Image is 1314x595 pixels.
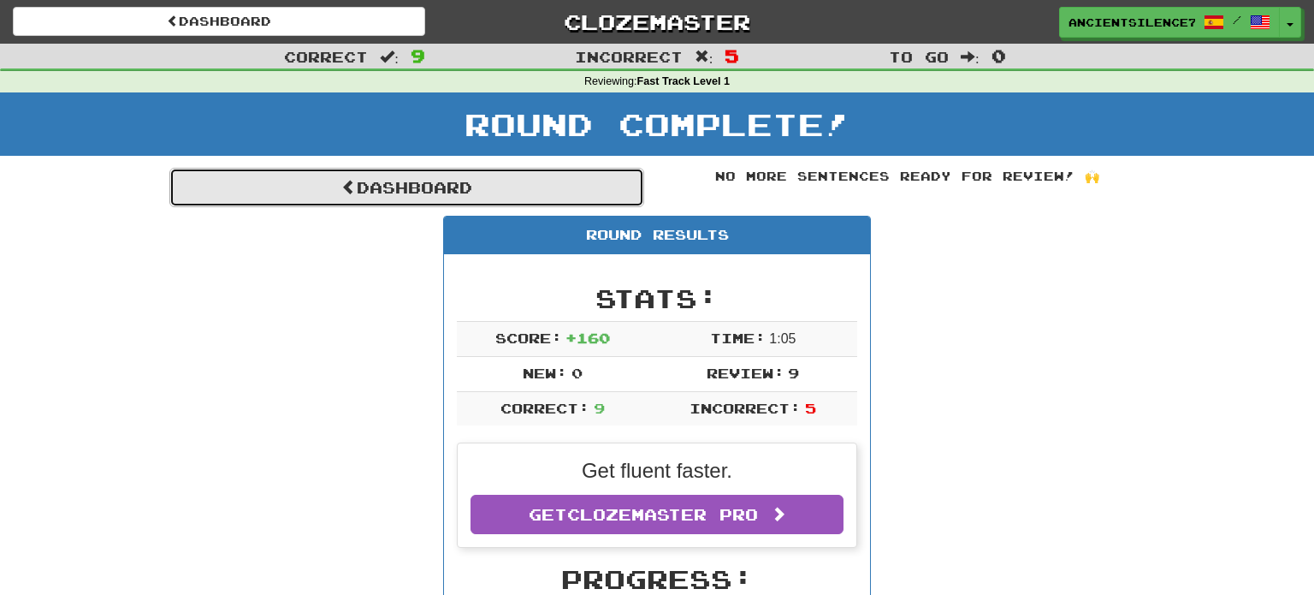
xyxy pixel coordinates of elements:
span: Correct: [500,400,589,416]
span: 9 [788,365,799,381]
span: 9 [594,400,605,416]
a: GetClozemaster Pro [471,495,843,534]
span: 9 [411,45,425,66]
h1: Round Complete! [6,107,1308,141]
span: Incorrect: [690,400,801,416]
a: Clozemaster [451,7,863,37]
h2: Progress: [457,565,857,593]
a: AncientSilence7287 / [1059,7,1280,38]
span: : [695,50,713,64]
span: : [380,50,399,64]
span: To go [889,48,949,65]
span: New: [523,365,567,381]
p: Get fluent faster. [471,456,843,485]
span: AncientSilence7287 [1068,15,1195,30]
span: Clozemaster Pro [567,505,758,524]
span: Incorrect [575,48,683,65]
span: 5 [805,400,816,416]
span: Review: [707,365,784,381]
h2: Stats: [457,284,857,312]
div: Round Results [444,217,870,254]
span: 5 [725,45,739,66]
span: / [1233,14,1241,26]
span: 1 : 0 5 [769,331,796,346]
span: 0 [571,365,583,381]
span: + 160 [565,330,610,346]
a: Dashboard [13,7,425,36]
strong: Fast Track Level 1 [637,75,731,87]
a: Dashboard [169,168,644,207]
span: : [961,50,980,64]
span: Correct [284,48,368,65]
span: Time: [710,330,766,346]
div: No more sentences ready for review! 🙌 [670,168,1145,185]
span: 0 [991,45,1006,66]
span: Score: [495,330,562,346]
